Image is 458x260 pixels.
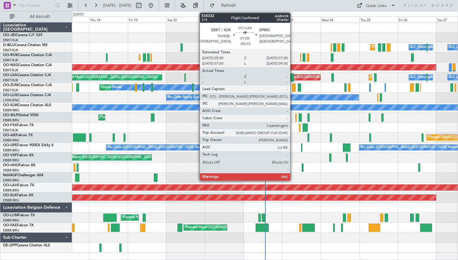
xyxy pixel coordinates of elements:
a: OO-VSFFalcon 8X [3,154,34,157]
a: OO-JIDCessna CJ1 525 [3,33,42,37]
a: EBKT/KJK [3,88,18,93]
div: Owner [111,83,122,92]
a: OO-FAEFalcon 7X [3,224,34,227]
a: OO-SLMCessna Citation XLS [3,103,51,107]
a: EBKT/KJK [3,38,18,42]
a: EBBR/BRU [3,228,19,233]
span: OO-JID [3,33,16,37]
span: OO-SLM [3,103,18,107]
a: EBBR/BRU [3,168,19,173]
a: OO-NSGCessna Citation CJ4 [3,63,52,67]
div: Quick Links [366,3,387,9]
a: N604GFChallenger 604 [3,174,43,177]
a: EBBR/BRU [3,178,19,183]
a: EBBR/BRU [3,138,19,143]
a: OO-LXACessna Citation CJ4 [3,73,51,77]
div: Mon 22 [244,17,282,22]
span: OO-ELK [3,194,17,197]
a: EBKT/KJK [3,58,18,62]
button: Refresh [207,1,243,10]
span: OO-NSG [3,63,18,67]
div: Planned Maint Liege [100,113,132,122]
div: Fri 26 [398,17,436,22]
a: D-IBLUCessna Citation M2 [3,43,48,47]
a: EBBR/BRU [3,108,19,113]
a: EBKT/KJK [3,78,18,83]
a: EBBR/BRU [3,218,19,223]
span: OO-WLP [3,113,18,117]
div: Thu 25 [359,17,398,22]
a: EBBR/BRU [3,118,19,123]
span: OO-LXA [3,73,17,77]
span: Refresh [216,3,241,8]
div: Thu 18 [89,17,128,22]
a: EBKT/KJK [3,48,18,52]
div: Sun 21 [205,17,243,22]
div: AOG Maint [GEOGRAPHIC_DATA] ([GEOGRAPHIC_DATA] National) [63,153,168,162]
input: Trip Number [18,1,53,10]
span: OO-GPE [3,144,17,147]
a: EBBR/BRU [3,158,19,163]
a: OE-GPPCessna Citation XLS [3,244,50,247]
a: EBBR/BRU [3,148,19,153]
span: OO-ROK [3,53,18,57]
div: Planned Maint [GEOGRAPHIC_DATA] ([GEOGRAPHIC_DATA]) [62,73,157,82]
span: All Aircraft [16,15,64,19]
a: OO-WLPGlobal 5500 [3,113,38,117]
span: OO-VSF [3,154,17,157]
div: No Crew Nancy (Essey) [168,93,204,102]
div: Planned Maint Kortrijk-[GEOGRAPHIC_DATA] [256,83,327,92]
span: OO-HHO [3,164,19,167]
div: Planned Maint [GEOGRAPHIC_DATA] ([GEOGRAPHIC_DATA] National) [123,213,232,222]
span: OO-FSX [3,123,17,127]
a: OO-ELKFalcon 8X [3,194,33,197]
div: [DATE] [73,12,84,17]
span: OO-LAH [3,184,18,187]
a: OO-FSXFalcon 7X [3,123,34,127]
span: OO-LUM [3,214,18,217]
a: OO-LUMFalcon 7X [3,214,35,217]
div: Planned Maint Nice ([GEOGRAPHIC_DATA]) [372,43,440,52]
span: N604GF [3,174,17,177]
a: OO-LUXCessna Citation CJ4 [3,93,51,97]
div: Planned Maint Kortrijk-[GEOGRAPHIC_DATA] [370,73,441,82]
div: Tue 23 [282,17,320,22]
span: [DATE] - [DATE] [103,3,131,8]
a: OO-HHOFalcon 8X [3,164,35,167]
span: D-IBLU [3,43,15,47]
div: Wed 24 [320,17,359,22]
div: Unplanned Maint [GEOGRAPHIC_DATA]-[GEOGRAPHIC_DATA] [101,83,199,92]
a: EBBR/BRU [3,198,19,203]
a: EBKT/KJK [3,128,18,133]
span: OO-AIE [3,133,16,137]
button: All Aircraft [7,12,66,22]
div: No Crew [GEOGRAPHIC_DATA] ([GEOGRAPHIC_DATA] National) [108,143,209,152]
a: LFSN/ENC [3,98,20,103]
div: Fri 19 [128,17,166,22]
a: OO-GPEFalcon 900EX EASy II [3,144,53,147]
span: OO-FAE [3,224,17,227]
div: AOG Maint Kortrijk-[GEOGRAPHIC_DATA] [266,73,332,82]
a: OO-ZUNCessna Citation CJ4 [3,83,52,87]
span: OO-ZUN [3,83,18,87]
a: OO-AIEFalcon 7X [3,133,33,137]
div: Planned Maint [GEOGRAPHIC_DATA] ([GEOGRAPHIC_DATA] National) [185,223,295,232]
div: Sat 20 [166,17,205,22]
a: EBBR/BRU [3,188,19,193]
a: OO-ROKCessna Citation CJ4 [3,53,52,57]
a: EBKT/KJK [3,68,18,73]
button: Quick Links [354,1,399,10]
a: OO-LAHFalcon 7X [3,184,34,187]
span: OE-GPP [3,244,16,247]
span: OO-LUX [3,93,17,97]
